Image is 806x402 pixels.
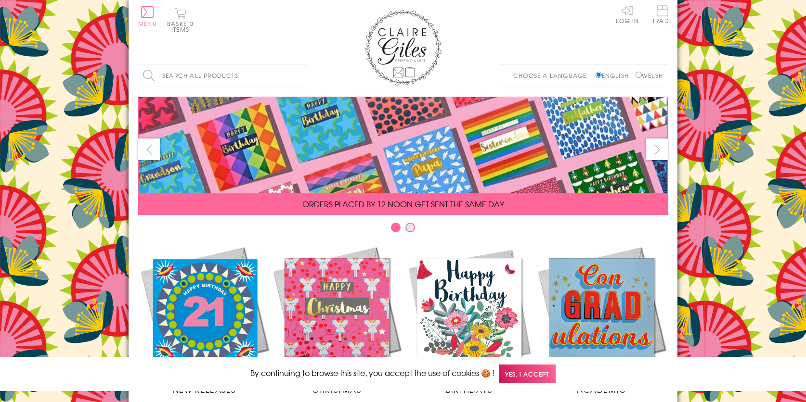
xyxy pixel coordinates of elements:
[652,5,673,25] a: Trade
[636,72,642,78] input: Welsh
[636,71,663,80] label: Welsh
[405,223,415,232] button: Carousel Page 2
[138,19,157,28] span: Menu
[391,223,401,232] button: Carousel Page 1 (Current Slide)
[271,244,403,395] a: Christmas
[364,10,442,86] img: Claire Giles Greetings Cards
[297,65,307,87] input: Search
[499,364,556,383] span: Yes, I accept
[302,198,504,210] span: ORDERS PLACED BY 12 NOON GET SENT THE SAME DAY
[138,65,307,87] input: Search all products
[171,19,194,34] span: 0 items
[138,6,157,26] button: Menu
[616,5,639,24] a: Log In
[596,72,602,78] input: English
[513,71,594,80] p: Choose a language:
[138,222,668,237] div: Carousel Pagination
[138,138,160,160] button: prev
[652,5,673,24] span: Trade
[646,138,668,160] button: next
[596,71,634,80] label: English
[403,244,535,395] a: Birthdays
[535,244,668,395] a: Academic
[138,244,271,395] a: New Releases
[167,8,194,32] button: Basket0 items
